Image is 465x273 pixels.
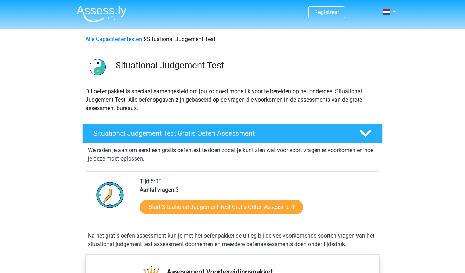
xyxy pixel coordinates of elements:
h4: Situational Judgement Test Gratis Oefen Assessment [93,129,348,137]
div: 5:00 3 [135,177,379,223]
a: Situational Judgement Test Gratis Oefen Assessment [79,124,386,143]
img: Klok [92,177,128,212]
b: Aantal vragen: [140,186,176,193]
a: Start Situational Judgement Test Gratis Oefen Assessment [140,200,303,214]
b: Tijd: [140,178,151,185]
div: Na het gratis oefen assessment kun je met het oefenpakket de uitleg bij de veelvoorkomende soorte... [85,232,380,248]
p: We raden je aan om eerst een gratis oefentest te doen zodat je kunt zien wat voor soort vragen er... [88,146,377,163]
img: Assessly [77,6,126,22]
a: Registreer [314,9,339,15]
a: Alle Capaciteitentesten [85,36,142,42]
p: Dit oefenpakket is speciaal samengesteld om jou zo goed mogelijk voor te bereiden op het onderdee... [85,87,380,112]
h3: Situational Judgement Test [116,60,377,71]
img: situational judgement test [83,52,112,82]
div: Situational Judgement Test [83,35,382,43]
